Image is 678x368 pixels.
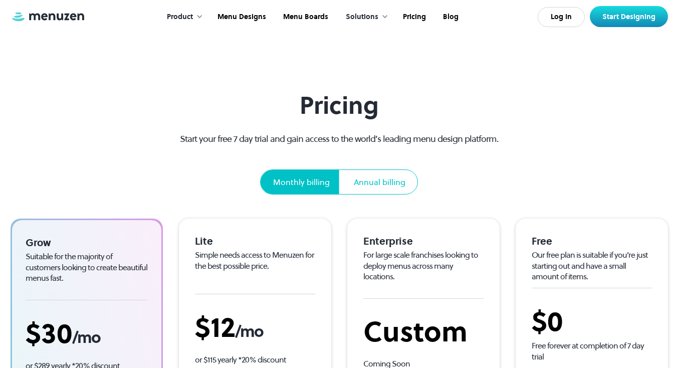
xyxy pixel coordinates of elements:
div: Product [157,2,208,33]
div: $ [195,310,315,344]
span: 30 [41,314,72,352]
div: Free [532,235,652,248]
div: Simple needs access to Menuzen for the best possible price. [195,250,315,271]
div: Enterprise [363,235,484,248]
span: /mo [72,326,100,348]
div: Monthly billing [273,176,330,188]
div: For large scale franchises looking to deploy menus across many locations. [363,250,484,282]
a: Menu Designs [208,2,274,33]
h1: Pricing [162,91,516,120]
div: Product [167,12,193,23]
div: Solutions [336,2,393,33]
div: Lite [195,235,315,248]
div: Grow [26,236,148,249]
div: $0 [532,304,652,338]
div: Free forever at completion of 7 day trial [532,340,652,362]
span: /mo [235,320,263,342]
div: Suitable for the majority of customers looking to create beautiful menus fast. [26,251,148,284]
div: Annual billing [354,176,405,188]
p: or $115 yearly *20% discount [195,354,315,365]
span: 12 [210,308,235,346]
div: Solutions [346,12,378,23]
div: $ [26,316,148,350]
a: Pricing [393,2,433,33]
a: Blog [433,2,466,33]
a: Log In [538,7,585,27]
div: Our free plan is suitable if you’re just starting out and have a small amount of items. [532,250,652,282]
div: Custom [363,315,484,348]
a: Start Designing [590,6,668,27]
a: Menu Boards [274,2,336,33]
p: Start your free 7 day trial and gain access to the world’s leading menu design platform. [162,132,516,145]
